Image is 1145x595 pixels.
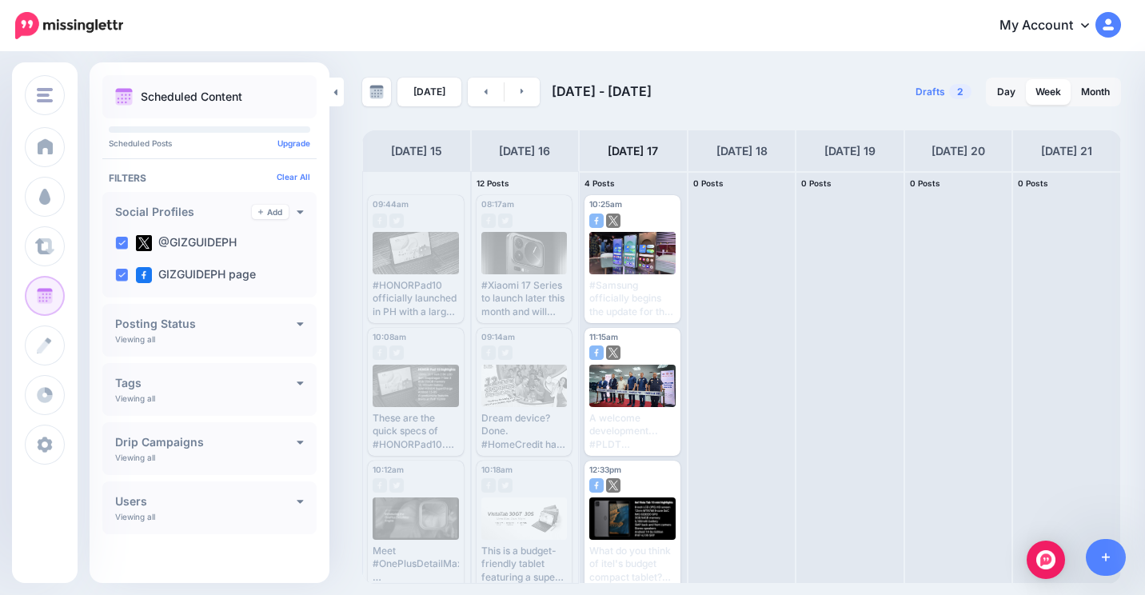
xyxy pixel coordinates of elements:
div: These are the quick specs of #HONORPad10. Ganda ba? Read here: [URL][DOMAIN_NAME] [373,412,459,451]
img: facebook-grey-square.png [373,214,387,228]
img: twitter-grey-square.png [389,345,404,360]
p: Viewing all [115,512,155,521]
a: My Account [983,6,1121,46]
div: #Xiaomi 17 Series to launch later this month and will debut a "Pro Max" model with a rear display... [481,279,568,318]
p: Viewing all [115,334,155,344]
div: Meet #OnePlusDetailMax Read here: [URL][DOMAIN_NAME] [373,545,459,584]
h4: [DATE] 15 [391,142,442,161]
span: 10:08am [373,332,406,341]
img: twitter-square.png [606,214,620,228]
img: twitter-grey-square.png [498,478,513,493]
img: facebook-grey-square.png [373,478,387,493]
h4: [DATE] 20 [932,142,985,161]
a: Drafts2 [906,78,981,106]
img: calendar.png [115,88,133,106]
img: calendar-grey-darker.png [369,85,384,99]
div: A welcome development... #PLDT #Unified911 Read here: [URL][DOMAIN_NAME] [589,412,676,451]
span: Drafts [916,87,945,97]
h4: Tags [115,377,297,389]
img: twitter-grey-square.png [389,214,404,228]
img: facebook-square.png [589,214,604,228]
p: Scheduled Content [141,91,242,102]
img: facebook-square.png [589,345,604,360]
img: twitter-square.png [606,345,620,360]
h4: Drip Campaigns [115,437,297,448]
img: Missinglettr [15,12,123,39]
h4: Posting Status [115,318,297,329]
label: @GIZGUIDEPH [136,235,237,251]
h4: Users [115,496,297,507]
span: 09:44am [373,199,409,209]
span: 2 [949,84,971,99]
h4: [DATE] 18 [716,142,768,161]
span: 08:17am [481,199,514,209]
a: [DATE] [397,78,461,106]
h4: [DATE] 16 [499,142,550,161]
span: 4 Posts [584,178,615,188]
span: 0 Posts [910,178,940,188]
img: facebook-grey-square.png [481,214,496,228]
p: Viewing all [115,393,155,403]
img: facebook-grey-square.png [481,345,496,360]
div: Open Intercom Messenger [1027,541,1065,579]
p: Scheduled Posts [109,139,310,147]
a: Upgrade [277,138,310,148]
img: twitter-grey-square.png [389,478,404,493]
a: Clear All [277,172,310,182]
a: Week [1026,79,1071,105]
img: twitter-grey-square.png [498,214,513,228]
h4: [DATE] 17 [608,142,658,161]
h4: [DATE] 19 [824,142,876,161]
img: facebook-grey-square.png [481,478,496,493]
img: facebook-square.png [589,478,604,493]
span: 10:12am [373,465,404,474]
span: 10:25am [589,199,622,209]
span: 09:14am [481,332,515,341]
span: 12 Posts [477,178,509,188]
img: menu.png [37,88,53,102]
span: [DATE] - [DATE] [552,83,652,99]
img: twitter-square.png [136,235,152,251]
div: What do you think of itel's budget compact tablet? #itelVistaTab10mini Read here: [URL][DOMAIN_NAME] [589,545,676,584]
span: 10:18am [481,465,513,474]
span: 12:33pm [589,465,621,474]
h4: Social Profiles [115,206,252,218]
span: 0 Posts [1018,178,1048,188]
label: GIZGUIDEPH page [136,267,256,283]
h4: Filters [109,172,310,184]
a: Day [987,79,1025,105]
span: 0 Posts [693,178,724,188]
span: 11:15am [589,332,618,341]
a: Add [252,205,289,219]
img: twitter-grey-square.png [498,345,513,360]
img: twitter-square.png [606,478,620,493]
img: facebook-square.png [136,267,152,283]
img: facebook-grey-square.png [373,345,387,360]
div: #HONORPad10 officially launched in PH with a large 12.1-inch 2.5K LCD, Snapdragon 7 Gen 3, and a ... [373,279,459,318]
div: Dream device? Done. #HomeCredit has helped 12 million [DEMOGRAPHIC_DATA] gear up for work, school... [481,412,568,451]
div: #Samsung officially begins the update for the #OneUI8. Check out below its features and compatibl... [589,279,676,318]
a: Month [1071,79,1119,105]
div: This is a budget-friendly tablet featuring a super-slim 7mm body and a large 11-inch display #ite... [481,545,568,584]
p: Viewing all [115,453,155,462]
h4: [DATE] 21 [1041,142,1092,161]
span: 0 Posts [801,178,832,188]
